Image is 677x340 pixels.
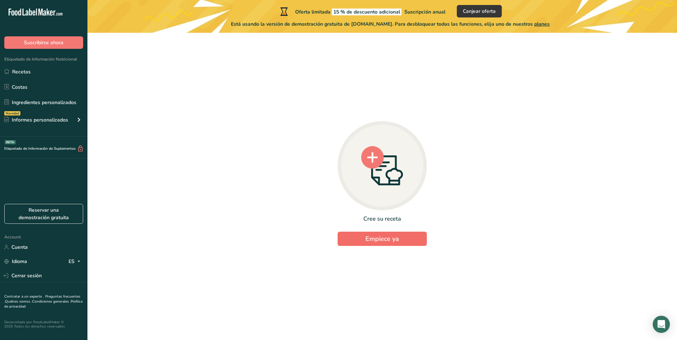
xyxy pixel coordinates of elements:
div: BETA [5,140,16,144]
a: Quiénes somos . [5,299,32,304]
div: Open Intercom Messenger [653,316,670,333]
button: Canjear oferta [457,5,502,17]
a: Preguntas frecuentes . [4,294,80,304]
div: Oferta limitada [279,7,445,16]
div: Desarrollado por FoodLabelMaker © 2025 Todos los derechos reservados [4,320,83,329]
div: Informes personalizados [4,116,68,124]
span: Suscribirse ahora [24,39,64,46]
button: Suscribirse ahora [4,36,83,49]
button: Empiece ya [338,232,427,246]
span: Está usando la versión de demostración gratuita de [DOMAIN_NAME]. Para desbloquear todas las func... [231,20,550,28]
a: Reservar una demostración gratuita [4,204,83,224]
a: Condiciones generales . [32,299,71,304]
div: Cree su receta [338,215,427,223]
span: 15 % de descuento adicional [332,9,401,15]
a: Idioma [4,255,27,268]
a: Política de privacidad [4,299,82,309]
div: ES [69,257,83,266]
a: Contratar a un experto . [4,294,44,299]
div: Novedad [4,111,20,115]
span: Suscripción anual [404,9,445,15]
span: planes [534,21,550,27]
span: Empiece ya [365,235,399,243]
span: Canjear oferta [463,7,496,15]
